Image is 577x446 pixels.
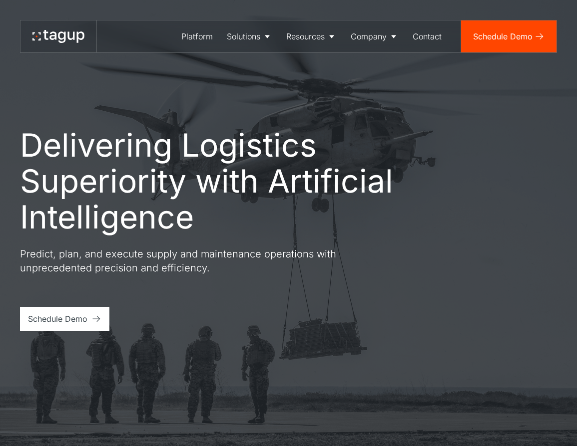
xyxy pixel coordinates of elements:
a: Schedule Demo [461,20,557,52]
div: Solutions [227,30,260,42]
h1: Delivering Logistics Superiority with Artificial Intelligence [20,127,440,235]
a: Contact [406,20,449,52]
a: Schedule Demo [20,307,109,331]
a: Resources [279,20,344,52]
div: Schedule Demo [28,313,87,325]
div: Company [351,30,387,42]
a: Platform [174,20,220,52]
div: Schedule Demo [473,30,533,42]
div: Resources [286,30,325,42]
p: Predict, plan, and execute supply and maintenance operations with unprecedented precision and eff... [20,247,380,275]
div: Contact [413,30,442,42]
div: Platform [181,30,213,42]
a: Solutions [220,20,279,52]
a: Company [344,20,406,52]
